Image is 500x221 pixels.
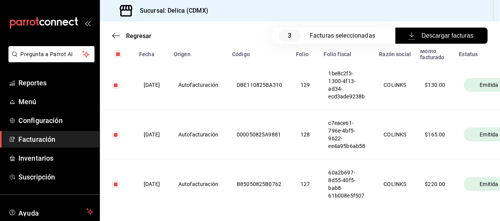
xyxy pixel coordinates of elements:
[291,43,319,60] th: Folio
[410,31,473,40] span: Descargar facturas
[134,6,208,15] h3: Sucursal: Delica (CDMX)
[228,43,291,60] th: Código
[416,60,455,110] th: $ 130.00
[18,172,93,182] span: Suscripción
[416,110,455,160] th: $ 165.00
[291,160,319,209] th: 127
[18,134,93,145] span: Facturación
[319,160,375,209] th: 60a2b697-8d55-40f5-bab8-61b008e5f507
[169,160,228,209] th: Autofacturación
[416,43,455,60] th: Monto facturado
[112,32,151,40] button: Regresar
[291,60,319,110] th: 129
[21,50,83,58] span: Pregunta a Parrot AI
[135,110,169,160] th: [DATE]
[8,46,95,62] button: Pregunta a Parrot AI
[310,31,380,40] div: Facturas seleccionadas
[228,60,291,110] th: DBE110825BA310
[228,110,291,160] th: 000050825A9881
[375,160,416,209] th: COLINKS
[169,60,228,110] th: Autofacturación
[169,43,228,60] th: Origen
[5,56,95,64] a: Pregunta a Parrot AI
[291,110,319,160] th: 128
[279,30,301,42] span: 3
[319,110,375,160] th: c7eace61-796e-4bf5-9622-ee4a95b6ab58
[85,20,91,26] button: open_drawer_menu
[18,115,93,126] span: Configuración
[395,28,488,44] button: Descargar facturas
[135,43,169,60] th: Fecha
[228,160,291,209] th: B85050825B0762
[375,110,416,160] th: COLINKS
[416,160,455,209] th: $ 220.00
[375,60,416,110] th: COLINKS
[319,43,375,60] th: Folio fiscal
[319,60,375,110] th: 1be8c2f3-1300-4f13-ad34-ecd3ade9238b
[18,207,83,216] span: Ayuda
[135,60,169,110] th: [DATE]
[375,43,416,60] th: Razón social
[18,153,93,163] span: Inventarios
[18,78,93,88] span: Reportes
[135,160,169,209] th: [DATE]
[169,110,228,160] th: Autofacturación
[18,96,93,107] span: Menú
[126,32,151,40] span: Regresar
